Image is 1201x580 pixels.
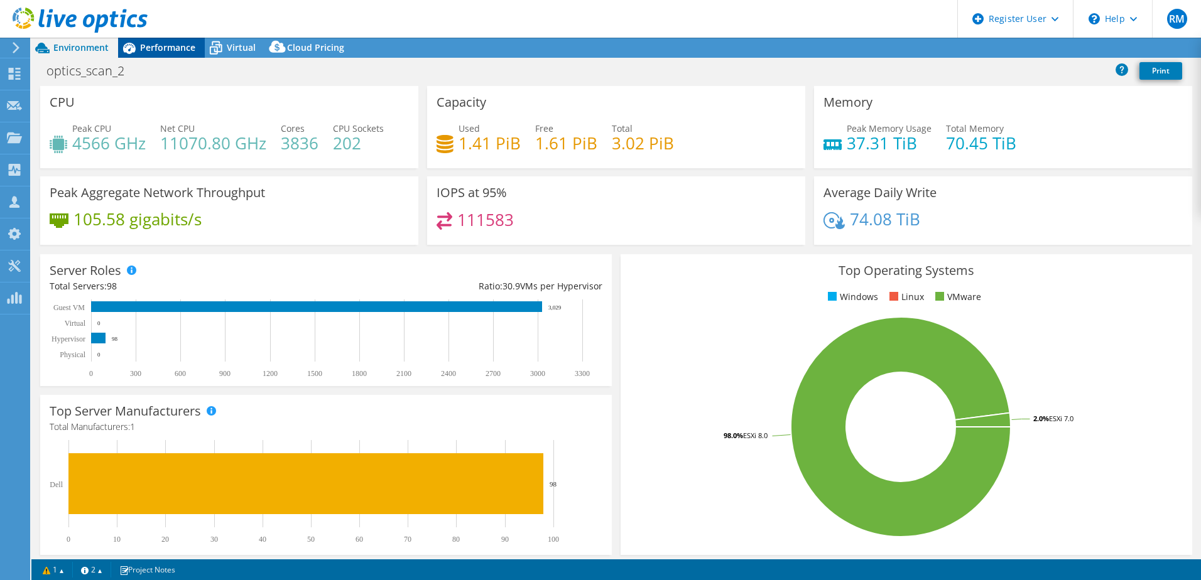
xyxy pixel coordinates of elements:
span: Peak Memory Usage [847,122,932,134]
h4: Total Manufacturers: [50,420,602,434]
span: 98 [107,280,117,292]
h4: 111583 [457,213,514,227]
h3: IOPS at 95% [437,186,507,200]
h3: Average Daily Write [823,186,937,200]
h4: 3.02 PiB [612,136,674,150]
span: Virtual [227,41,256,53]
text: Dell [50,480,63,489]
text: 3000 [530,369,545,378]
h3: Peak Aggregate Network Throughput [50,186,265,200]
text: 0 [67,535,70,544]
text: Hypervisor [52,335,85,343]
text: 80 [452,535,460,544]
text: 900 [219,369,231,378]
span: 1 [130,421,135,432]
text: 3300 [575,369,590,378]
text: 50 [307,535,315,544]
span: Cloud Pricing [287,41,344,53]
text: 2400 [441,369,456,378]
text: Physical [60,350,85,359]
text: 10 [113,535,121,544]
h3: Top Server Manufacturers [50,404,201,418]
tspan: ESXi 7.0 [1049,414,1073,423]
span: Cores [281,122,305,134]
span: Total Memory [946,122,1004,134]
span: 30.9 [503,280,520,292]
span: Performance [140,41,195,53]
h4: 1.61 PiB [535,136,597,150]
span: CPU Sockets [333,122,384,134]
h4: 105.58 gigabits/s [73,212,202,226]
a: 2 [72,562,111,577]
text: 0 [97,352,101,358]
tspan: ESXi 8.0 [743,431,768,440]
span: Total [612,122,633,134]
div: Ratio: VMs per Hypervisor [326,279,602,293]
text: 2100 [396,369,411,378]
h4: 4566 GHz [72,136,146,150]
text: 20 [161,535,169,544]
h4: 74.08 TiB [850,212,920,226]
text: 1500 [307,369,322,378]
text: 100 [548,535,559,544]
span: Net CPU [160,122,195,134]
tspan: 2.0% [1033,414,1049,423]
span: Environment [53,41,109,53]
text: 600 [175,369,186,378]
text: 2700 [486,369,501,378]
h4: 3836 [281,136,318,150]
li: Linux [886,290,924,304]
h3: Server Roles [50,264,121,277]
h3: Top Operating Systems [630,264,1183,277]
a: Project Notes [111,562,184,577]
h3: CPU [50,95,75,109]
text: 90 [501,535,509,544]
a: Print [1139,62,1182,80]
h4: 11070.80 GHz [160,136,266,150]
text: 300 [130,369,141,378]
h3: Capacity [437,95,486,109]
h3: Memory [823,95,872,109]
text: Guest VM [53,303,85,312]
li: Windows [825,290,878,304]
text: 98 [550,480,557,488]
text: Virtual [65,319,86,328]
text: 40 [259,535,266,544]
text: 0 [89,369,93,378]
span: RM [1167,9,1187,29]
text: 1200 [263,369,278,378]
text: 98 [112,336,118,342]
div: Total Servers: [50,279,326,293]
h4: 202 [333,136,384,150]
h1: optics_scan_2 [41,64,144,78]
text: 3,029 [548,304,562,311]
h4: 37.31 TiB [847,136,932,150]
li: VMware [932,290,981,304]
h4: 70.45 TiB [946,136,1016,150]
text: 60 [356,535,363,544]
span: Free [535,122,553,134]
span: Peak CPU [72,122,111,134]
h4: 1.41 PiB [459,136,521,150]
text: 1800 [352,369,367,378]
span: Used [459,122,480,134]
text: 0 [97,320,101,326]
svg: \n [1089,13,1100,24]
a: 1 [34,562,73,577]
text: 70 [404,535,411,544]
text: 30 [210,535,218,544]
tspan: 98.0% [724,431,743,440]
